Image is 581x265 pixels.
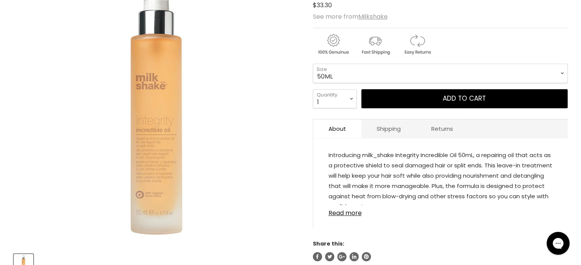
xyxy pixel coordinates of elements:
[313,12,388,21] span: See more from
[313,240,344,247] span: Share this:
[329,205,552,217] a: Read more
[543,229,573,257] iframe: Gorgias live chat messenger
[313,33,353,56] img: genuine.gif
[358,12,388,21] a: Milkshake
[416,119,468,138] a: Returns
[313,1,332,10] span: $33.30
[313,240,568,261] aside: Share this:
[355,33,395,56] img: shipping.gif
[397,33,437,56] img: returns.gif
[313,119,361,138] a: About
[313,89,357,108] select: Quantity
[329,150,552,213] p: Introducing milk_shake Integrity Incredible Oil 50mL, a repairing oil that acts as a protective s...
[361,89,568,108] button: Add to cart
[443,94,486,103] span: Add to cart
[361,119,416,138] a: Shipping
